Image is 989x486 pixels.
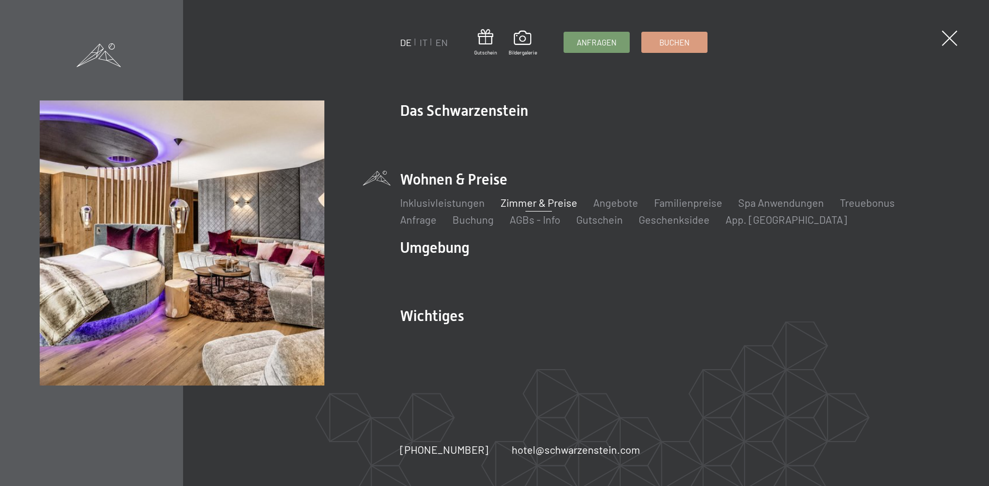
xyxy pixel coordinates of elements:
[400,196,485,209] a: Inklusivleistungen
[840,196,895,209] a: Treuebonus
[659,37,689,48] span: Buchen
[725,213,847,226] a: App. [GEOGRAPHIC_DATA]
[642,32,707,52] a: Buchen
[435,36,448,48] a: EN
[512,442,640,457] a: hotel@schwarzenstein.com
[576,213,623,226] a: Gutschein
[474,29,497,56] a: Gutschein
[501,196,577,209] a: Zimmer & Preise
[577,37,616,48] span: Anfragen
[639,213,710,226] a: Geschenksidee
[738,196,824,209] a: Spa Anwendungen
[400,36,412,48] a: DE
[474,49,497,56] span: Gutschein
[400,443,488,456] span: [PHONE_NUMBER]
[564,32,629,52] a: Anfragen
[400,213,437,226] a: Anfrage
[420,36,428,48] a: IT
[400,442,488,457] a: [PHONE_NUMBER]
[452,213,494,226] a: Buchung
[510,213,560,226] a: AGBs - Info
[654,196,722,209] a: Familienpreise
[509,49,537,56] span: Bildergalerie
[593,196,638,209] a: Angebote
[509,31,537,56] a: Bildergalerie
